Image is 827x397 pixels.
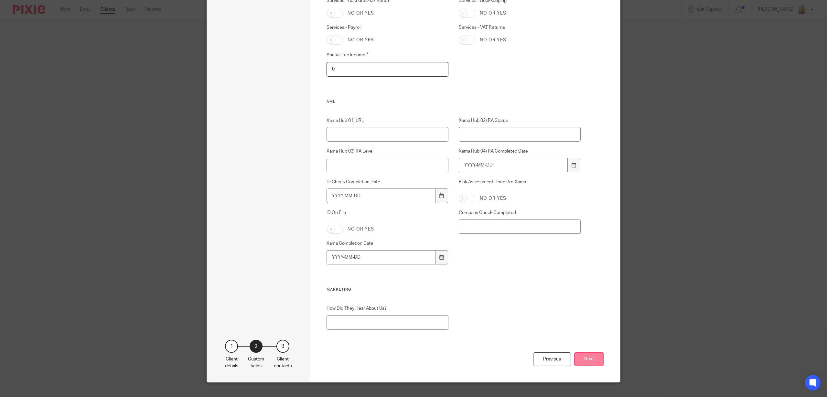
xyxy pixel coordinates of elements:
[250,340,263,353] div: 2
[459,117,581,124] label: Xama Hub 02) RA Status
[327,240,449,247] label: Xama Completion Date
[480,37,506,43] label: No or yes
[327,287,581,292] h3: Marketing
[459,209,581,216] label: Company Check Completed
[225,340,238,353] div: 1
[327,99,581,104] h3: AML
[225,356,238,369] p: Client details
[327,188,436,203] input: YYYY-MM-DD
[348,10,374,16] label: No or yes
[459,158,568,172] input: YYYY-MM-DD
[459,179,581,189] label: Risk Assessment Done Pre-Xama
[274,356,292,369] p: Client contacts
[276,340,289,353] div: 3
[327,51,449,59] label: Annual Fee Income
[327,117,449,124] label: Xama Hub 01) URL
[327,148,449,155] label: Xama Hub 03) RA Level
[327,250,436,265] input: YYYY-MM-DD
[459,24,581,31] label: Services - VAT Returns
[459,148,581,155] label: Xama Hub 04) RA Completed Date
[348,226,374,232] label: No or yes
[480,195,506,202] label: No or yes
[348,37,374,43] label: No or yes
[327,179,449,185] label: ID Check Completion Date
[327,24,449,31] label: Services - Payroll
[248,356,264,369] p: Custom fields
[327,305,449,312] label: How Did They Hear About Us?
[574,352,604,366] button: Next
[533,352,571,366] div: Previous
[327,209,449,220] label: ID On File
[480,10,506,16] label: No or yes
